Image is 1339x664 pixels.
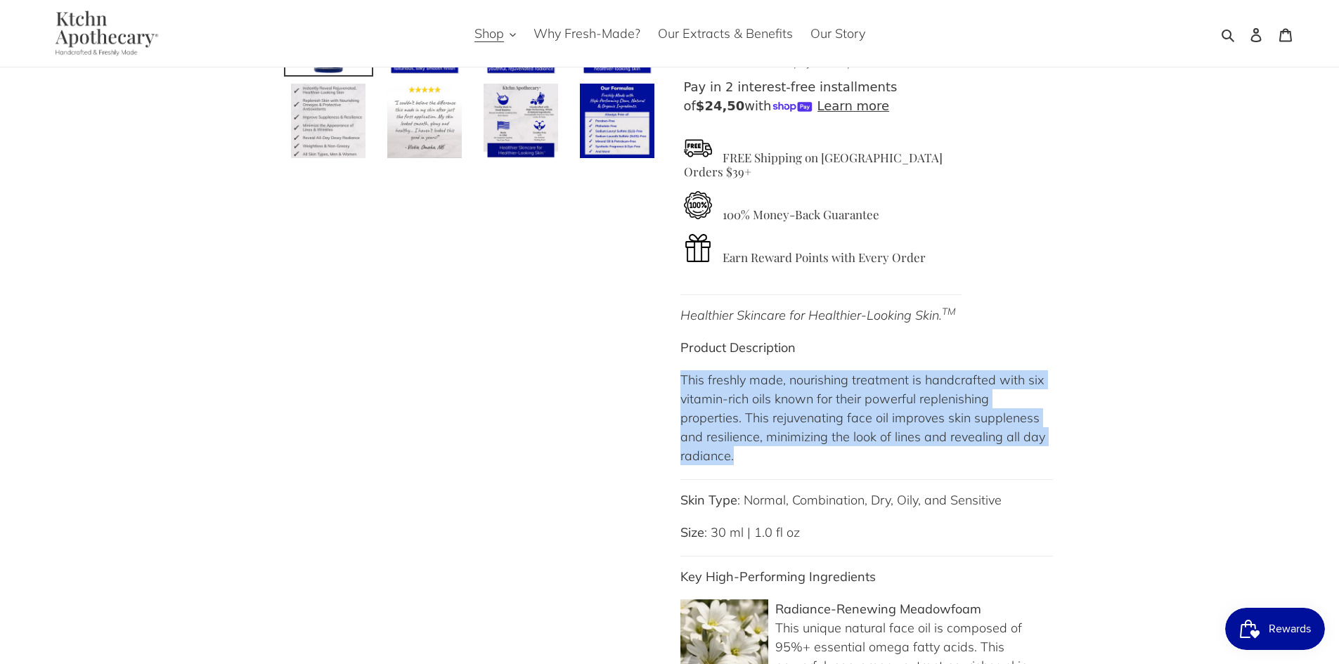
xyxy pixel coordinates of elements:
[684,134,958,179] h4: FREE Shipping on [GEOGRAPHIC_DATA] Orders $39+
[680,568,876,585] b: Key High-Performing Ingredients
[684,134,712,162] img: free-delivery.png
[658,25,793,42] span: Our Extracts & Benefits
[578,82,656,160] img: Load image into Gallery viewer, Radiance Renewal Face Oil
[680,523,1053,542] p: : 30 ml | 1.0 fl oz
[680,339,796,356] b: Product Description
[680,307,956,323] em: Healthier Skincare for Healthier-Looking Skin.
[290,82,368,160] img: Load image into Gallery viewer, Radiance Renewal Face Oil
[680,524,704,540] b: Size
[533,25,640,42] span: Why Fresh-Made?
[803,22,872,45] a: Our Story
[775,601,981,617] b: Radiance-Renewing Meadowfoam
[651,22,800,45] a: Our Extracts & Benefits
[386,82,464,160] img: Load image into Gallery viewer, Radiance Renewal Face Oil
[810,25,865,42] span: Our Story
[467,22,523,45] button: Shop
[680,492,737,508] b: Skin Type
[680,490,1053,509] p: : Normal, Combination, Dry, Oily, and Sensitive
[684,191,958,221] h4: 100% Money-Back Guarantee
[684,191,712,219] img: guarantee.png
[526,22,647,45] a: Why Fresh-Made?
[680,370,1053,465] p: This freshly made, nourishing treatment is handcrafted with six vitamin-rich oils known for their...
[684,234,958,264] h4: Earn Reward Points with Every Order
[942,305,956,317] sup: TM
[1225,608,1325,650] iframe: Button to open loyalty program pop-up
[39,11,169,56] img: Ktchn Apothecary
[482,82,560,160] img: Load image into Gallery viewer, Radiance Renewal Face Oil
[684,234,712,262] img: gift.png
[474,25,504,42] span: Shop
